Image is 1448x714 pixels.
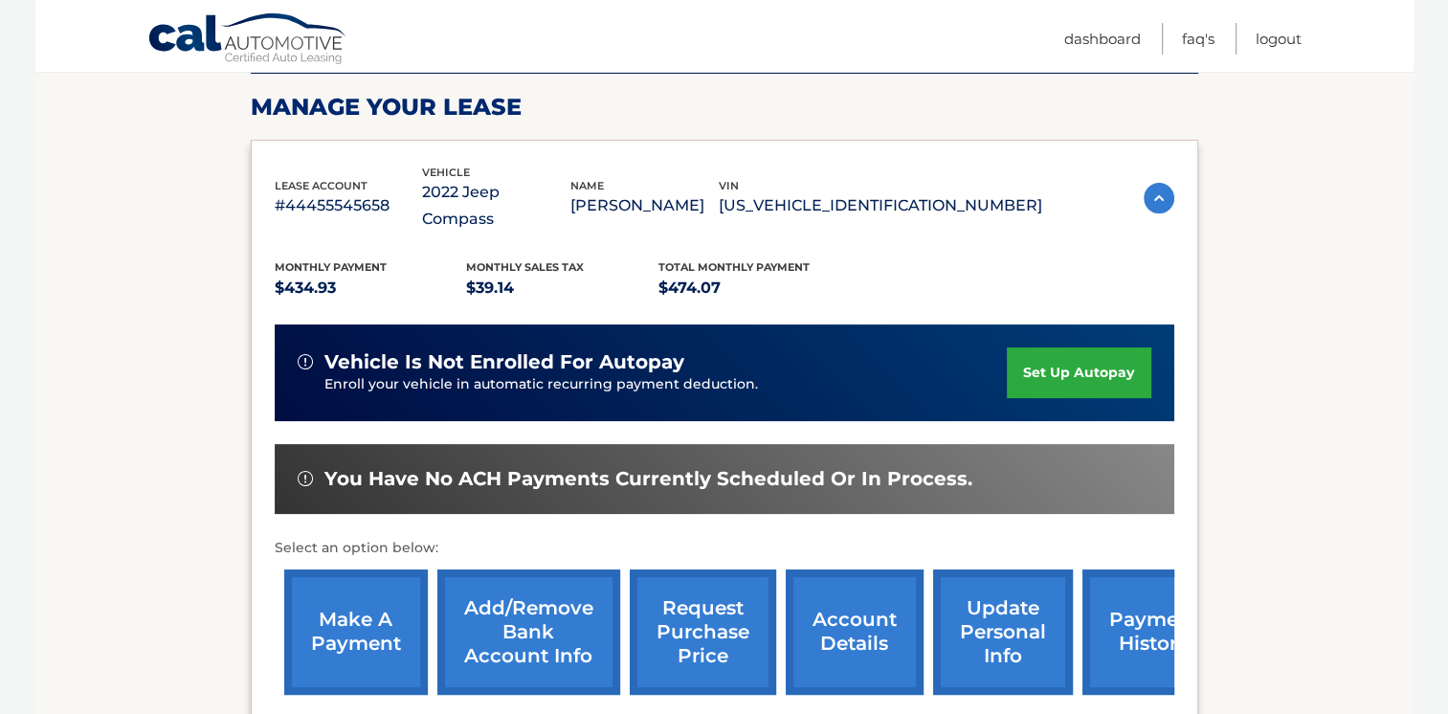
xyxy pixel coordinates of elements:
[324,350,684,374] span: vehicle is not enrolled for autopay
[1256,23,1302,55] a: Logout
[1064,23,1141,55] a: Dashboard
[147,12,348,68] a: Cal Automotive
[658,275,851,301] p: $474.07
[570,192,719,219] p: [PERSON_NAME]
[251,93,1198,122] h2: Manage Your Lease
[284,569,428,695] a: make a payment
[1182,23,1214,55] a: FAQ's
[1144,183,1174,213] img: accordion-active.svg
[719,179,739,192] span: vin
[324,467,972,491] span: You have no ACH payments currently scheduled or in process.
[275,192,423,219] p: #44455545658
[466,275,658,301] p: $39.14
[324,374,1008,395] p: Enroll your vehicle in automatic recurring payment deduction.
[437,569,620,695] a: Add/Remove bank account info
[630,569,776,695] a: request purchase price
[1082,569,1226,695] a: payment history
[570,179,604,192] span: name
[275,179,368,192] span: lease account
[933,569,1073,695] a: update personal info
[422,166,470,179] span: vehicle
[1007,347,1150,398] a: set up autopay
[719,192,1042,219] p: [US_VEHICLE_IDENTIFICATION_NUMBER]
[275,260,387,274] span: Monthly Payment
[466,260,584,274] span: Monthly sales Tax
[658,260,810,274] span: Total Monthly Payment
[275,275,467,301] p: $434.93
[422,179,570,233] p: 2022 Jeep Compass
[786,569,924,695] a: account details
[298,354,313,369] img: alert-white.svg
[275,537,1174,560] p: Select an option below:
[298,471,313,486] img: alert-white.svg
